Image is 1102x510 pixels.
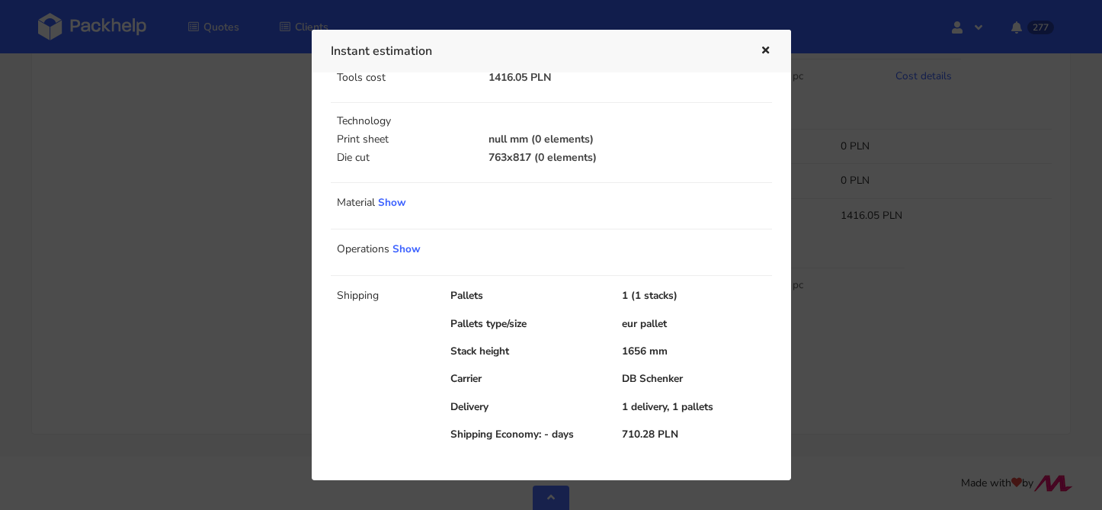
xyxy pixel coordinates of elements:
div: 1 (1 stacks) [611,288,783,303]
a: Show [392,242,421,256]
div: Stack height [440,344,611,359]
span: Material [337,195,375,210]
div: 710.28 PLN [611,427,783,442]
span: Operations [337,242,389,256]
h3: Instant estimation [331,40,737,62]
div: 1 delivery, 1 pallets [611,399,783,415]
p: 1416.05 PLN [489,72,771,84]
p: Print sheet [337,133,471,146]
div: eur pallet [611,316,783,332]
div: Pallets [440,288,611,303]
div: Delivery [440,399,611,415]
p: null mm (0 elements) [489,133,771,146]
div: DB Schenker [611,371,783,387]
a: Show [378,195,406,210]
div: Pallets type/size [440,316,611,332]
span: Shipping [337,288,379,303]
div: Carrier [440,371,611,387]
p: Die cut [337,152,471,164]
div: Shipping Economy: - days [440,427,611,442]
div: 1656 mm [611,344,783,359]
p: 763x817 (0 elements) [489,152,771,164]
p: Technology [337,115,775,127]
p: Tools cost [337,72,471,84]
